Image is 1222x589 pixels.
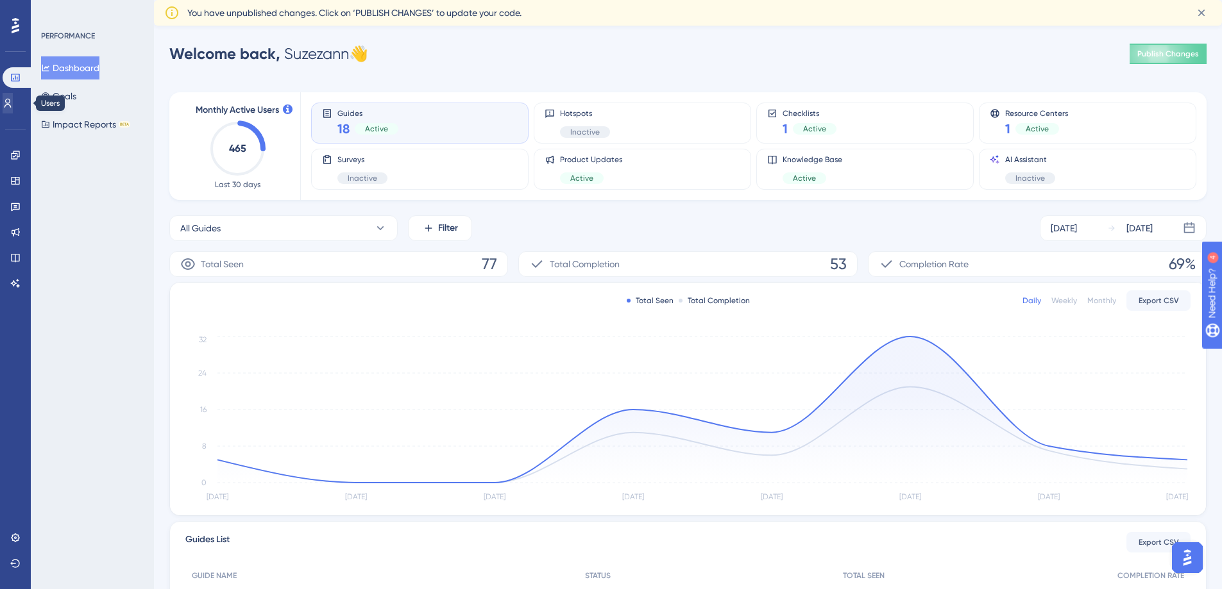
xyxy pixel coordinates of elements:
[1139,295,1179,306] span: Export CSV
[793,173,816,183] span: Active
[438,220,458,236] span: Filter
[89,6,93,17] div: 4
[1168,538,1207,577] iframe: UserGuiding AI Assistant Launcher
[1169,254,1196,274] span: 69%
[570,127,600,137] span: Inactive
[169,44,368,64] div: Suzezann 👋
[185,532,230,552] span: Guides List
[337,154,387,165] span: Surveys
[207,492,228,501] tspan: [DATE]
[201,478,207,487] tspan: 0
[1126,532,1191,552] button: Export CSV
[1139,537,1179,547] span: Export CSV
[187,5,522,21] span: You have unpublished changes. Click on ‘PUBLISH CHANGES’ to update your code.
[41,85,76,108] button: Goals
[482,254,497,274] span: 77
[560,154,622,165] span: Product Updates
[119,121,130,128] div: BETA
[30,3,80,19] span: Need Help?
[484,492,505,501] tspan: [DATE]
[803,124,826,134] span: Active
[1117,570,1184,581] span: COMPLETION RATE
[783,108,836,117] span: Checklists
[1130,44,1207,64] button: Publish Changes
[622,492,644,501] tspan: [DATE]
[200,405,207,414] tspan: 16
[1051,220,1077,236] div: [DATE]
[1126,220,1153,236] div: [DATE]
[1087,295,1116,306] div: Monthly
[348,173,377,183] span: Inactive
[550,256,620,272] span: Total Completion
[215,179,260,190] span: Last 30 days
[1038,492,1060,501] tspan: [DATE]
[1015,173,1045,183] span: Inactive
[679,295,750,306] div: Total Completion
[199,335,207,344] tspan: 32
[783,154,842,165] span: Knowledge Base
[192,570,237,581] span: GUIDE NAME
[1137,49,1199,59] span: Publish Changes
[570,173,593,183] span: Active
[1005,154,1055,165] span: AI Assistant
[196,103,279,118] span: Monthly Active Users
[229,142,246,154] text: 465
[761,492,783,501] tspan: [DATE]
[41,56,99,79] button: Dashboard
[585,570,611,581] span: STATUS
[783,120,788,138] span: 1
[1005,108,1068,117] span: Resource Centers
[1051,295,1077,306] div: Weekly
[169,44,280,63] span: Welcome back,
[627,295,674,306] div: Total Seen
[1026,124,1049,134] span: Active
[202,442,207,451] tspan: 8
[899,492,921,501] tspan: [DATE]
[201,256,244,272] span: Total Seen
[830,254,847,274] span: 53
[843,570,885,581] span: TOTAL SEEN
[1005,120,1010,138] span: 1
[899,256,969,272] span: Completion Rate
[198,369,207,377] tspan: 24
[1023,295,1041,306] div: Daily
[365,124,388,134] span: Active
[337,120,350,138] span: 18
[345,492,367,501] tspan: [DATE]
[337,108,398,117] span: Guides
[1126,290,1191,311] button: Export CSV
[169,215,398,241] button: All Guides
[180,220,221,236] span: All Guides
[408,215,472,241] button: Filter
[41,113,130,136] button: Impact ReportsBETA
[560,108,610,119] span: Hotspots
[41,31,95,41] div: PERFORMANCE
[1166,492,1188,501] tspan: [DATE]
